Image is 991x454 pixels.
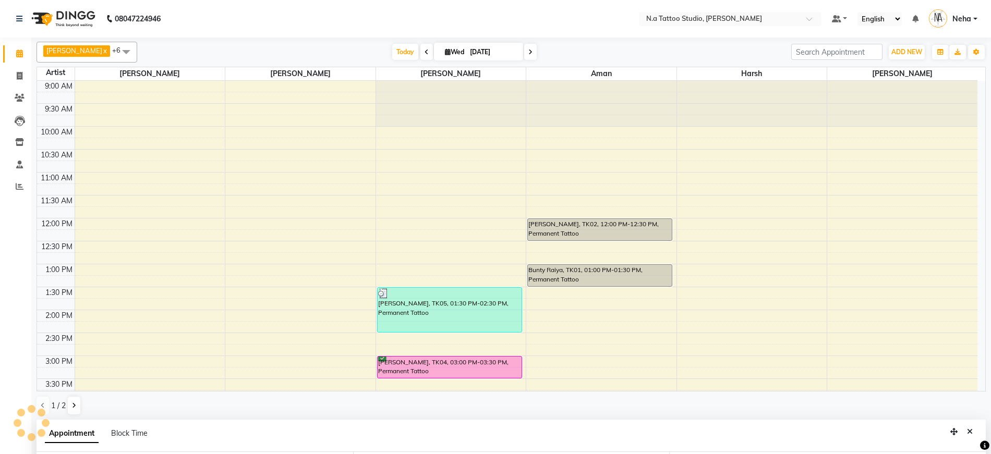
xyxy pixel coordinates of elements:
[376,67,526,80] span: [PERSON_NAME]
[43,310,75,321] div: 2:00 PM
[43,333,75,344] div: 2:30 PM
[37,67,75,78] div: Artist
[43,356,75,367] div: 3:00 PM
[891,48,922,56] span: ADD NEW
[112,46,128,54] span: +6
[952,14,971,24] span: Neha
[43,81,75,92] div: 9:00 AM
[115,4,161,33] b: 08047224946
[102,46,107,55] a: x
[45,424,99,443] span: Appointment
[51,400,66,411] span: 1 / 2
[43,379,75,390] div: 3:30 PM
[526,67,676,80] span: Aman
[39,150,75,161] div: 10:30 AM
[827,67,977,80] span: [PERSON_NAME]
[378,357,522,378] div: [PERSON_NAME], TK04, 03:00 PM-03:30 PM, Permanent Tattoo
[962,424,977,440] button: Close
[75,67,225,80] span: [PERSON_NAME]
[27,4,98,33] img: logo
[43,287,75,298] div: 1:30 PM
[528,265,672,286] div: Bunty Raiya, TK01, 01:00 PM-01:30 PM, Permanent Tattoo
[39,173,75,183] div: 11:00 AM
[929,9,947,28] img: Neha
[791,44,883,60] input: Search Appointment
[225,67,376,80] span: [PERSON_NAME]
[528,219,672,240] div: [PERSON_NAME], TK02, 12:00 PM-12:30 PM, Permanent Tattoo
[39,127,75,138] div: 10:00 AM
[392,44,418,60] span: Today
[43,104,75,115] div: 9:30 AM
[442,48,467,56] span: Wed
[39,195,75,206] div: 11:30 AM
[677,67,827,80] span: Harsh
[111,428,148,438] span: Block Time
[39,241,75,252] div: 12:30 PM
[39,218,75,229] div: 12:00 PM
[43,264,75,275] div: 1:00 PM
[378,288,522,332] div: [PERSON_NAME], TK05, 01:30 PM-02:30 PM, Permanent Tattoo
[467,44,519,60] input: 2025-09-03
[889,45,925,59] button: ADD NEW
[46,46,102,55] span: [PERSON_NAME]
